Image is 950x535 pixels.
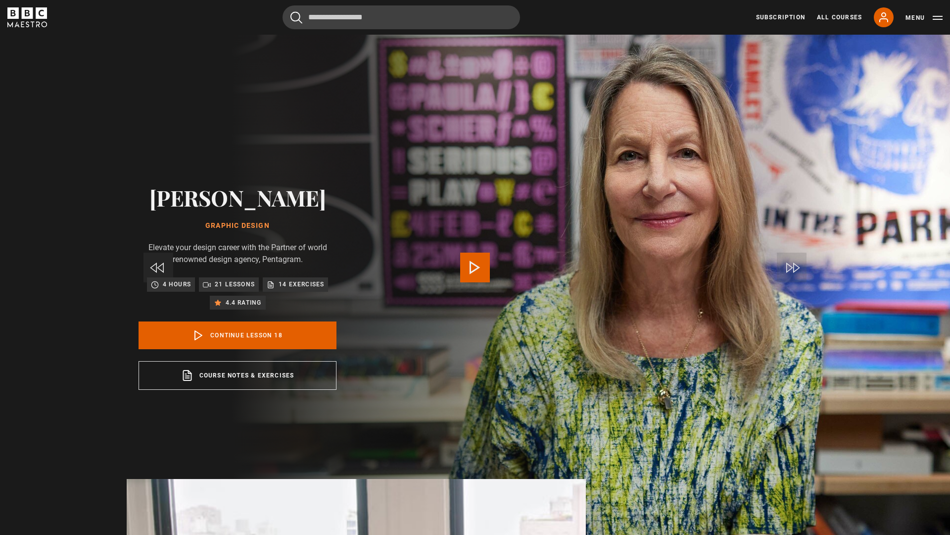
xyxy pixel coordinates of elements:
[163,279,191,289] p: 4 hours
[756,13,805,22] a: Subscription
[279,279,324,289] p: 14 exercises
[817,13,862,22] a: All Courses
[139,185,336,210] h2: [PERSON_NAME]
[139,321,336,349] a: Continue lesson 18
[215,279,255,289] p: 21 lessons
[139,361,336,390] a: Course notes & exercises
[7,7,47,27] svg: BBC Maestro
[139,222,336,230] h1: Graphic Design
[290,11,302,24] button: Submit the search query
[283,5,520,29] input: Search
[226,298,262,308] p: 4.4 rating
[139,242,336,266] p: Elevate your design career with the Partner of world renowned design agency, Pentagram.
[905,13,943,23] button: Toggle navigation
